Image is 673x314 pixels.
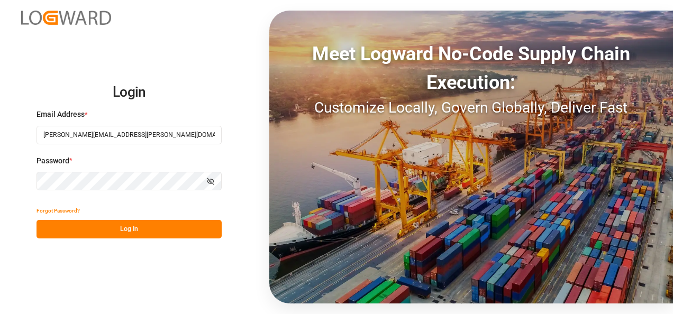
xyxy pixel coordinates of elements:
div: Customize Locally, Govern Globally, Deliver Fast [269,97,673,119]
button: Log In [37,220,222,238]
button: Forgot Password? [37,201,80,220]
div: Meet Logward No-Code Supply Chain Execution: [269,40,673,97]
input: Enter your email [37,126,222,144]
span: Email Address [37,109,85,120]
span: Password [37,155,69,167]
img: Logward_new_orange.png [21,11,111,25]
h2: Login [37,76,222,109]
